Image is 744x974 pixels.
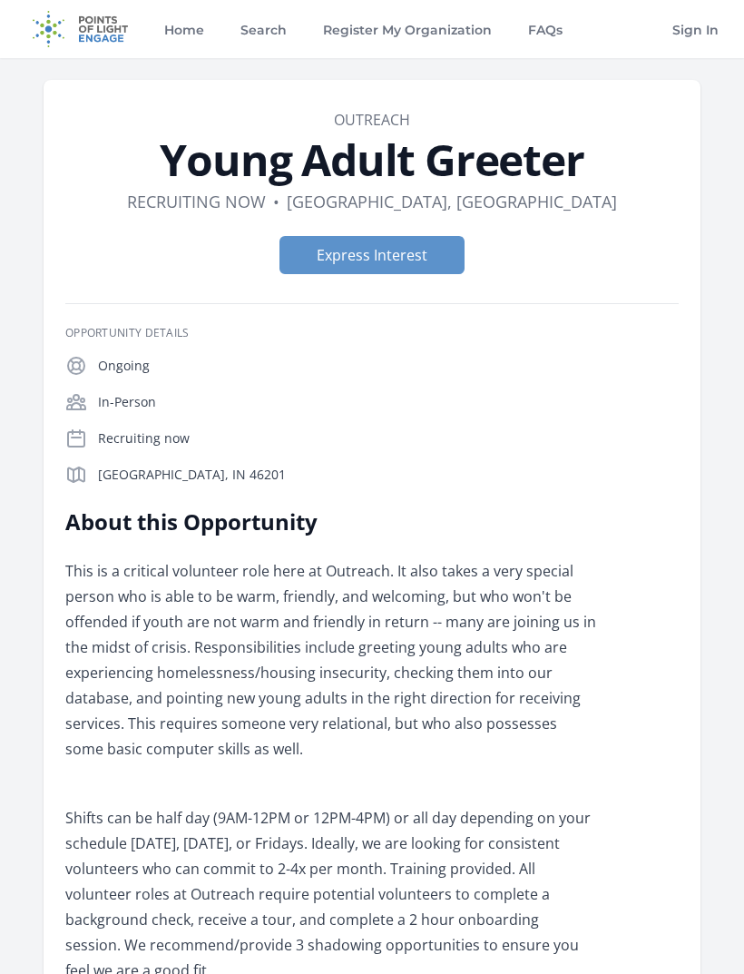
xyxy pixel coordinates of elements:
dd: [GEOGRAPHIC_DATA], [GEOGRAPHIC_DATA] [287,189,617,214]
dd: Recruiting now [127,189,266,214]
button: Express Interest [279,236,465,274]
p: [GEOGRAPHIC_DATA], IN 46201 [98,466,679,484]
h1: Young Adult Greeter [65,138,679,182]
p: In-Person [98,393,679,411]
p: This is a critical volunteer role here at Outreach. It also takes a very special person who is ab... [65,558,596,787]
p: Recruiting now [98,429,679,448]
h2: About this Opportunity [65,507,596,536]
a: Outreach [334,110,410,130]
div: • [273,189,279,214]
p: Ongoing [98,357,679,375]
h3: Opportunity Details [65,326,679,340]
